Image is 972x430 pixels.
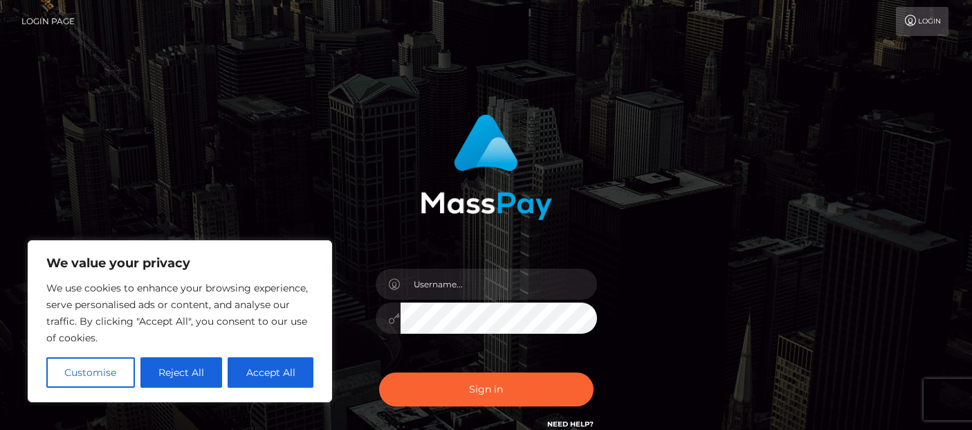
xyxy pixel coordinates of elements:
p: We use cookies to enhance your browsing experience, serve personalised ads or content, and analys... [46,280,313,346]
a: Need Help? [547,420,594,429]
button: Customise [46,357,135,388]
button: Accept All [228,357,313,388]
img: MassPay Login [421,114,552,220]
a: Login [896,7,948,36]
a: Login Page [21,7,75,36]
button: Sign in [379,373,594,406]
p: We value your privacy [46,255,313,271]
button: Reject All [140,357,223,388]
input: Username... [401,269,597,300]
div: We value your privacy [28,240,332,402]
